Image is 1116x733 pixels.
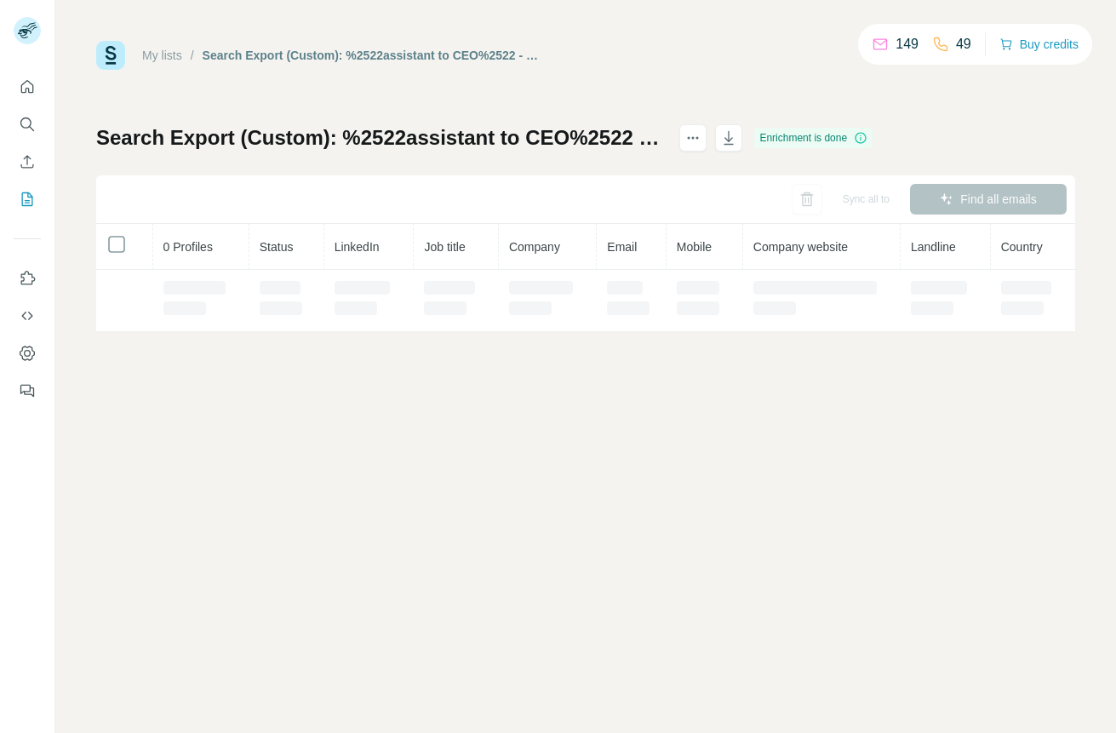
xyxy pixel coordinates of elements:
[14,375,41,406] button: Feedback
[14,338,41,369] button: Dashboard
[911,240,956,254] span: Landline
[999,32,1079,56] button: Buy credits
[260,240,294,254] span: Status
[14,146,41,177] button: Enrich CSV
[335,240,380,254] span: LinkedIn
[142,49,182,62] a: My lists
[1001,240,1043,254] span: Country
[753,240,848,254] span: Company website
[191,47,194,64] li: /
[96,41,125,70] img: Surfe Logo
[14,72,41,102] button: Quick start
[14,263,41,294] button: Use Surfe on LinkedIn
[896,34,919,54] p: 149
[14,184,41,215] button: My lists
[677,240,712,254] span: Mobile
[14,301,41,331] button: Use Surfe API
[607,240,637,254] span: Email
[956,34,971,54] p: 49
[754,128,873,148] div: Enrichment is done
[509,240,560,254] span: Company
[96,124,664,152] h1: Search Export (Custom): %2522assistant to CEO%2522 - [DATE] 23:11
[424,240,465,254] span: Job title
[163,240,213,254] span: 0 Profiles
[14,109,41,140] button: Search
[203,47,541,64] div: Search Export (Custom): %2522assistant to CEO%2522 - [DATE] 23:11
[679,124,707,152] button: actions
